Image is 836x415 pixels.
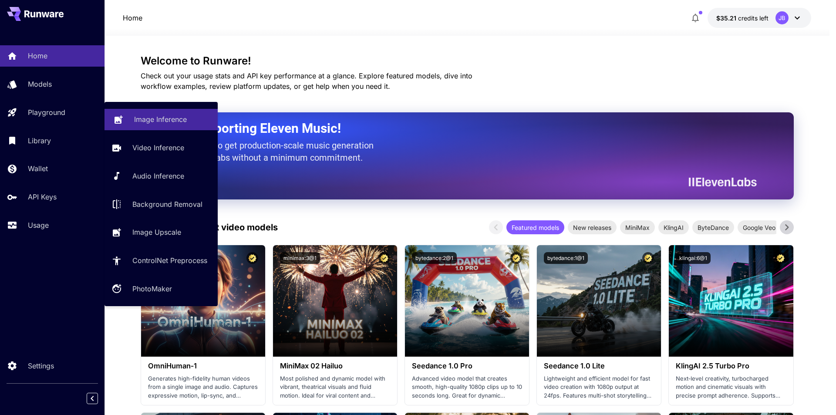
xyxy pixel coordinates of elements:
[104,222,218,243] a: Image Upscale
[676,362,786,370] h3: KlingAI 2.5 Turbo Pro
[162,120,750,137] h2: Now Supporting Eleven Music!
[104,137,218,159] a: Video Inference
[104,278,218,300] a: PhotoMaker
[280,252,320,264] button: minimax:3@1
[544,375,654,400] p: Lightweight and efficient model for fast video creation with 1080p output at 24fps. Features mult...
[405,245,529,357] img: alt
[148,362,258,370] h3: OmniHuman‑1
[28,79,52,89] p: Models
[132,171,184,181] p: Audio Inference
[132,142,184,153] p: Video Inference
[775,252,786,264] button: Certified Model – Vetted for best performance and includes a commercial license.
[104,193,218,215] a: Background Removal
[716,14,738,22] span: $35.21
[537,245,661,357] img: alt
[134,114,187,125] p: Image Inference
[510,252,522,264] button: Certified Model – Vetted for best performance and includes a commercial license.
[246,252,258,264] button: Certified Model – Vetted for best performance and includes a commercial license.
[141,71,472,91] span: Check out your usage stats and API key performance at a glance. Explore featured models, dive int...
[738,14,769,22] span: credits left
[104,109,218,130] a: Image Inference
[412,252,457,264] button: bytedance:2@1
[28,163,48,174] p: Wallet
[669,245,793,357] img: alt
[28,51,47,61] p: Home
[132,255,207,266] p: ControlNet Preprocess
[104,250,218,271] a: ControlNet Preprocess
[132,199,202,209] p: Background Removal
[676,252,711,264] button: klingai:6@1
[28,107,65,118] p: Playground
[141,55,794,67] h3: Welcome to Runware!
[544,252,588,264] button: bytedance:1@1
[568,223,617,232] span: New releases
[544,362,654,370] h3: Seedance 1.0 Lite
[28,361,54,371] p: Settings
[658,223,689,232] span: KlingAI
[716,13,769,23] div: $35.2083
[123,13,142,23] nav: breadcrumb
[28,192,57,202] p: API Keys
[28,135,51,146] p: Library
[123,13,142,23] p: Home
[738,223,781,232] span: Google Veo
[775,11,789,24] div: JB
[273,245,397,357] img: alt
[87,393,98,404] button: Collapse sidebar
[708,8,811,28] button: $35.2083
[378,252,390,264] button: Certified Model – Vetted for best performance and includes a commercial license.
[506,223,564,232] span: Featured models
[412,375,522,400] p: Advanced video model that creates smooth, high-quality 1080p clips up to 10 seconds long. Great f...
[676,375,786,400] p: Next‑level creativity, turbocharged motion and cinematic visuals with precise prompt adherence. S...
[620,223,655,232] span: MiniMax
[162,139,380,164] p: The only way to get production-scale music generation from Eleven Labs without a minimum commitment.
[28,220,49,230] p: Usage
[280,362,390,370] h3: MiniMax 02 Hailuo
[412,362,522,370] h3: Seedance 1.0 Pro
[104,165,218,187] a: Audio Inference
[642,252,654,264] button: Certified Model – Vetted for best performance and includes a commercial license.
[93,391,104,406] div: Collapse sidebar
[132,227,181,237] p: Image Upscale
[148,375,258,400] p: Generates high-fidelity human videos from a single image and audio. Captures expressive motion, l...
[692,223,734,232] span: ByteDance
[132,283,172,294] p: PhotoMaker
[280,375,390,400] p: Most polished and dynamic model with vibrant, theatrical visuals and fluid motion. Ideal for vira...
